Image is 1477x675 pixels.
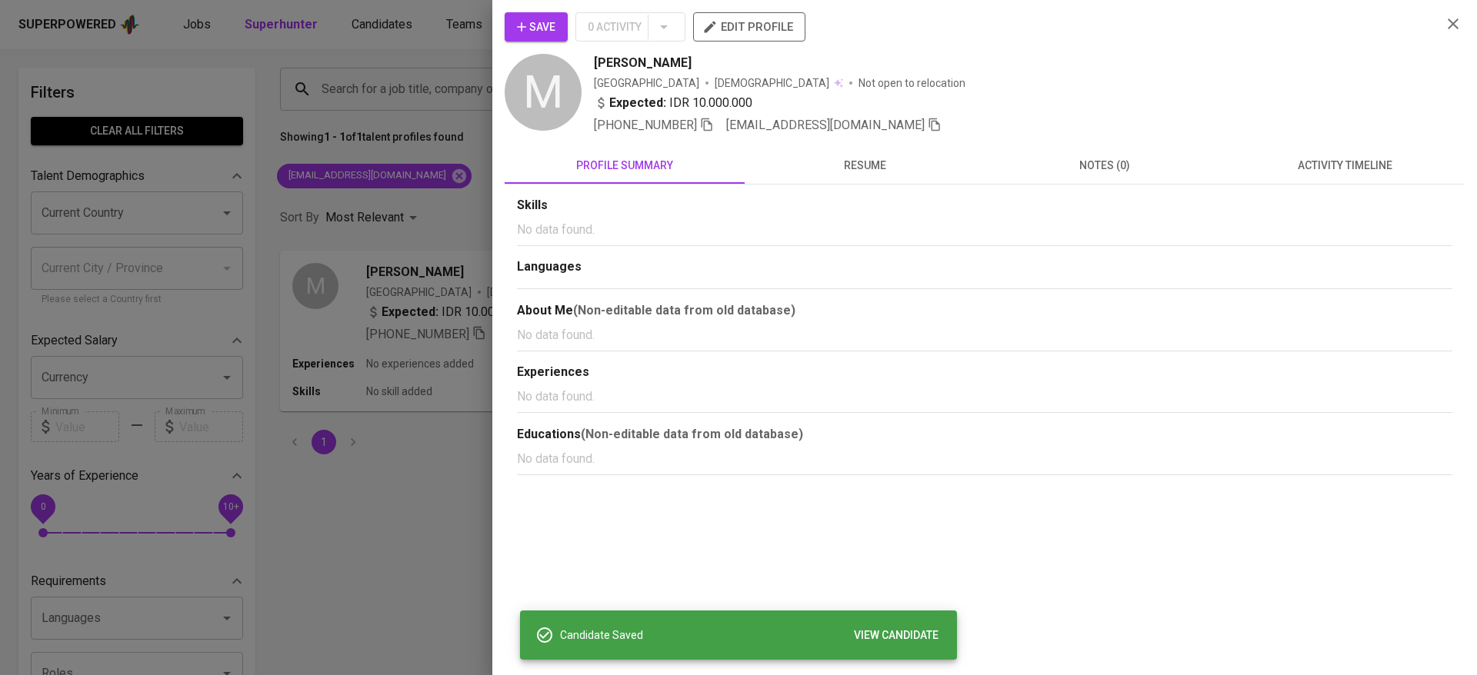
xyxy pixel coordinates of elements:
[594,75,699,91] div: [GEOGRAPHIC_DATA]
[517,301,1452,320] div: About Me
[1234,156,1455,175] span: activity timeline
[594,54,692,72] span: [PERSON_NAME]
[505,12,568,42] button: Save
[517,364,1452,381] div: Experiences
[517,387,1452,406] p: No data found.
[705,17,793,37] span: edit profile
[754,156,975,175] span: resume
[517,221,1452,239] p: No data found.
[505,54,582,131] div: M
[693,12,805,42] button: edit profile
[854,626,939,645] span: VIEW CANDIDATE
[517,425,1452,444] div: Educations
[715,75,832,91] span: [DEMOGRAPHIC_DATA]
[726,118,925,132] span: [EMAIL_ADDRESS][DOMAIN_NAME]
[560,621,945,650] div: Candidate Saved
[514,156,735,175] span: profile summary
[517,18,555,37] span: Save
[517,450,1452,468] p: No data found.
[581,427,803,441] b: (Non-editable data from old database)
[693,20,805,32] a: edit profile
[994,156,1215,175] span: notes (0)
[517,197,1452,214] div: Skills
[859,75,965,91] p: Not open to relocation
[517,326,1452,344] p: No data found.
[573,303,795,318] b: (Non-editable data from old database)
[517,258,1452,276] div: Languages
[594,94,752,112] div: IDR 10.000.000
[609,94,666,112] b: Expected:
[594,118,697,132] span: [PHONE_NUMBER]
